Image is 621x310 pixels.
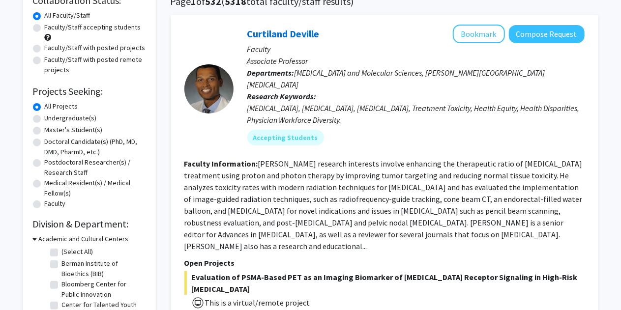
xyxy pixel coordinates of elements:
label: Doctoral Candidate(s) (PhD, MD, DMD, PharmD, etc.) [45,137,146,157]
button: Compose Request to Curtiland Deville [509,25,585,43]
div: [MEDICAL_DATA], [MEDICAL_DATA], [MEDICAL_DATA], Treatment Toxicity, Health Equity, Health Dispari... [247,102,585,126]
button: Add Curtiland Deville to Bookmarks [453,25,505,43]
label: Faculty [45,198,66,209]
label: Faculty/Staff with posted remote projects [45,55,146,75]
h2: Division & Department: [33,218,146,230]
label: Medical Resident(s) / Medical Fellow(s) [45,178,146,198]
label: Bloomberg Center for Public Innovation [62,279,144,300]
label: Faculty/Staff accepting students [45,22,141,32]
a: Curtiland Deville [247,28,320,40]
label: Undergraduate(s) [45,113,97,123]
iframe: Chat [7,266,42,303]
p: Associate Professor [247,55,585,67]
b: Departments: [247,68,295,78]
b: Research Keywords: [247,91,317,101]
span: This is a virtual/remote project [204,298,310,308]
span: Evaluation of PSMA-Based PET as an Imaging Biomarker of [MEDICAL_DATA] Receptor Signaling in High... [184,271,585,295]
h2: Projects Seeking: [33,85,146,97]
mat-chip: Accepting Students [247,130,324,145]
p: Open Projects [184,257,585,269]
label: All Faculty/Staff [45,10,90,21]
label: (Select All) [62,247,93,257]
label: Postdoctoral Researcher(s) / Research Staff [45,157,146,178]
b: Faculty Information: [184,159,258,169]
label: Master's Student(s) [45,125,103,135]
p: Faculty [247,43,585,55]
fg-read-more: [PERSON_NAME] research interests involve enhancing the therapeutic ratio of [MEDICAL_DATA] treatm... [184,159,583,251]
label: Berman Institute of Bioethics (BIB) [62,258,144,279]
label: All Projects [45,101,78,112]
label: Faculty/Staff with posted projects [45,43,146,53]
span: [MEDICAL_DATA] and Molecular Sciences, [PERSON_NAME][GEOGRAPHIC_DATA][MEDICAL_DATA] [247,68,545,89]
h3: Academic and Cultural Centers [39,234,129,244]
